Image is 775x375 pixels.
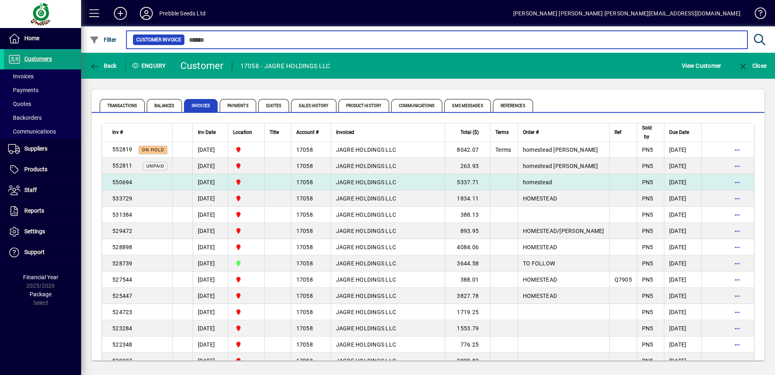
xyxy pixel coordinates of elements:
[664,353,701,369] td: [DATE]
[445,190,490,207] td: 1834.11
[112,309,133,315] span: 524723
[133,6,159,21] button: Profile
[296,211,313,218] span: 17058
[642,123,652,141] span: Sold by
[296,179,313,185] span: 17058
[664,190,701,207] td: [DATE]
[642,147,653,153] span: PN5
[24,228,45,235] span: Settings
[90,37,117,43] span: Filter
[8,73,34,80] span: Invoices
[4,83,81,97] a: Payments
[4,201,81,221] a: Reports
[731,257,744,270] button: More options
[233,162,259,170] span: PALMERSTON NORTH
[193,223,228,239] td: [DATE]
[8,114,42,121] span: Backorders
[664,207,701,223] td: [DATE]
[296,147,313,153] span: 17058
[642,341,653,348] span: PN5
[4,242,81,263] a: Support
[296,293,313,299] span: 17058
[112,162,133,169] span: 552811
[731,192,744,205] button: More options
[198,128,223,137] div: Inv Date
[642,179,653,185] span: PN5
[731,273,744,286] button: More options
[90,62,117,69] span: Back
[445,288,490,304] td: 3827.78
[642,228,653,234] span: PN5
[88,58,119,73] button: Back
[112,128,123,137] span: Inv #
[112,244,133,250] span: 528898
[112,325,133,332] span: 523284
[193,320,228,336] td: [DATE]
[184,99,218,112] span: Invoices
[731,176,744,189] button: More options
[193,255,228,272] td: [DATE]
[664,288,701,304] td: [DATE]
[523,276,557,283] span: HOMESTEAD
[112,179,133,185] span: 550694
[495,128,509,137] span: Terms
[233,128,252,137] span: Location
[296,163,313,169] span: 17058
[738,62,766,69] span: Close
[513,7,741,20] div: [PERSON_NAME] [PERSON_NAME] [PERSON_NAME][EMAIL_ADDRESS][DOMAIN_NAME]
[296,244,313,250] span: 17058
[336,358,396,364] span: JAGRE HOLDINGS LLC
[233,243,259,252] span: PALMERSTON NORTH
[240,60,330,73] div: 17058 - JAGRE HOLDINGS LLC
[296,276,313,283] span: 17058
[664,255,701,272] td: [DATE]
[614,276,632,283] span: Q7905
[336,211,396,218] span: JAGRE HOLDINGS LLC
[336,260,396,267] span: JAGRE HOLDINGS LLC
[147,99,182,112] span: Balances
[233,210,259,219] span: PALMERSTON NORTH
[336,195,396,202] span: JAGRE HOLDINGS LLC
[336,341,396,348] span: JAGRE HOLDINGS LLC
[233,145,259,154] span: PALMERSTON NORTH
[445,223,490,239] td: 893.95
[4,97,81,111] a: Quotes
[8,128,56,135] span: Communications
[731,306,744,319] button: More options
[112,146,133,153] span: 552819
[193,288,228,304] td: [DATE]
[495,147,511,153] span: Terms
[664,272,701,288] td: [DATE]
[731,143,744,156] button: More options
[296,128,319,137] span: Account #
[664,336,701,353] td: [DATE]
[664,223,701,239] td: [DATE]
[24,249,45,255] span: Support
[146,164,164,169] span: Unpaid
[4,125,81,138] a: Communications
[336,147,396,153] span: JAGRE HOLDINGS LLC
[642,276,653,283] span: PN5
[523,128,539,137] span: Order #
[731,224,744,237] button: More options
[107,6,133,21] button: Add
[296,195,313,202] span: 17058
[445,320,490,336] td: 1553.79
[112,195,133,202] span: 533729
[445,304,490,320] td: 1719.25
[233,308,259,317] span: PALMERSTON NORTH
[142,147,164,153] span: On hold
[445,207,490,223] td: 388.13
[296,228,313,234] span: 17058
[24,56,52,62] span: Customers
[112,341,133,348] span: 522348
[193,304,228,320] td: [DATE]
[4,159,81,180] a: Products
[198,128,216,137] span: Inv Date
[24,145,47,152] span: Suppliers
[682,59,721,72] span: View Customer
[193,239,228,255] td: [DATE]
[220,99,256,112] span: Payments
[664,142,701,158] td: [DATE]
[24,207,44,214] span: Reports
